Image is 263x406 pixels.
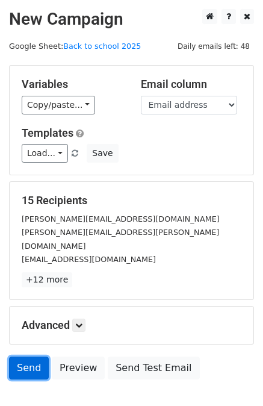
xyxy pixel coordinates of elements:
h5: 15 Recipients [22,194,241,207]
a: Send [9,357,49,379]
h2: New Campaign [9,9,254,30]
button: Save [87,144,118,163]
h5: Email column [141,78,242,91]
span: Daily emails left: 48 [173,40,254,53]
small: [PERSON_NAME][EMAIL_ADDRESS][PERSON_NAME][DOMAIN_NAME] [22,228,219,251]
a: Templates [22,126,73,139]
h5: Variables [22,78,123,91]
h5: Advanced [22,319,241,332]
div: Widget chat [203,348,263,406]
a: +12 more [22,272,72,287]
small: Google Sheet: [9,42,141,51]
a: Copy/paste... [22,96,95,114]
small: [EMAIL_ADDRESS][DOMAIN_NAME] [22,255,156,264]
a: Send Test Email [108,357,199,379]
a: Daily emails left: 48 [173,42,254,51]
small: [PERSON_NAME][EMAIL_ADDRESS][DOMAIN_NAME] [22,214,220,223]
a: Back to school 2025 [63,42,141,51]
a: Load... [22,144,68,163]
iframe: Chat Widget [203,348,263,406]
a: Preview [52,357,105,379]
